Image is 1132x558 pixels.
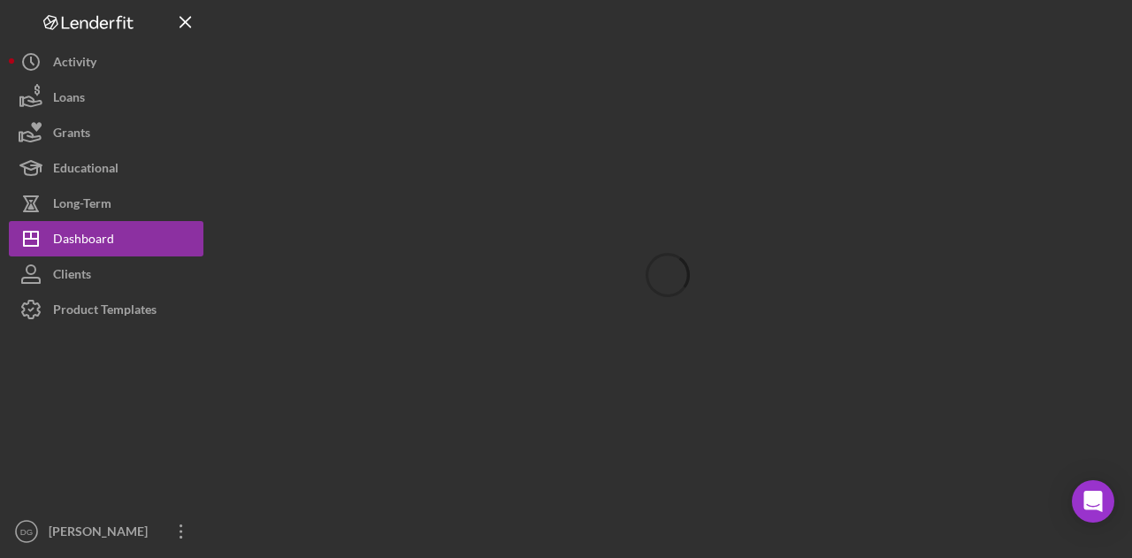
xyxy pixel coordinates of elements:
div: Product Templates [53,292,157,332]
button: DG[PERSON_NAME] [9,514,203,549]
div: Loans [53,80,85,119]
button: Educational [9,150,203,186]
div: Long-Term [53,186,111,225]
button: Product Templates [9,292,203,327]
button: Long-Term [9,186,203,221]
div: Clients [53,256,91,296]
div: Open Intercom Messenger [1072,480,1114,523]
button: Dashboard [9,221,203,256]
div: Grants [53,115,90,155]
button: Grants [9,115,203,150]
button: Activity [9,44,203,80]
div: Activity [53,44,96,84]
div: [PERSON_NAME] [44,514,159,554]
div: Dashboard [53,221,114,261]
div: Educational [53,150,119,190]
text: DG [20,527,33,537]
button: Loans [9,80,203,115]
button: Clients [9,256,203,292]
